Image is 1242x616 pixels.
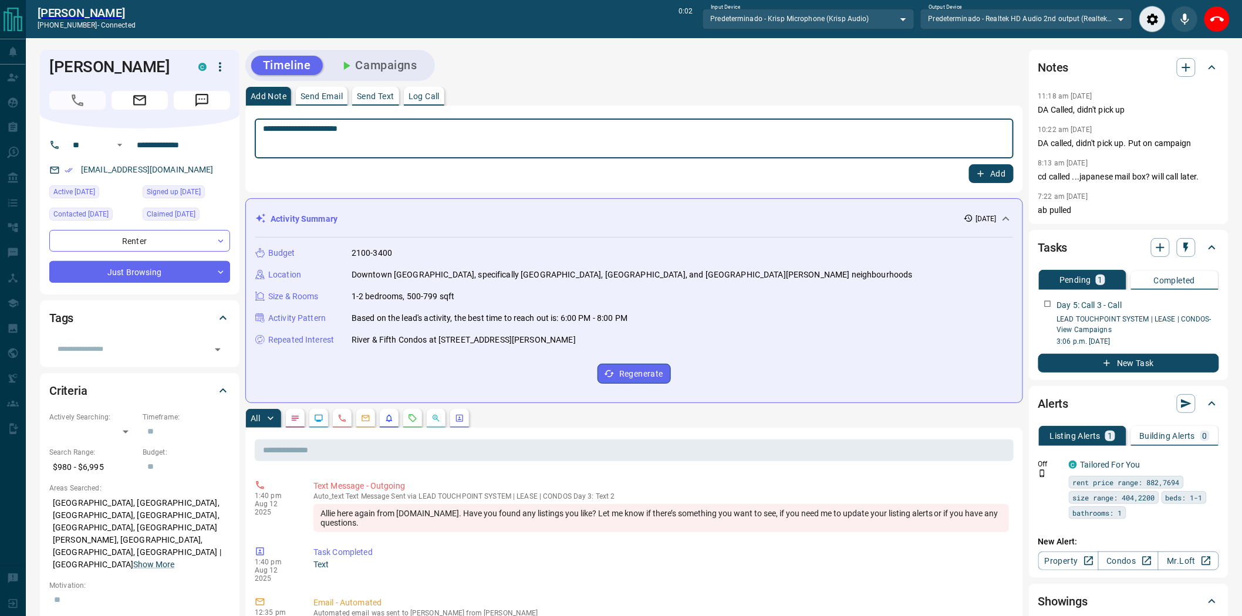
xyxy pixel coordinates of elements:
[49,381,87,400] h2: Criteria
[1050,432,1101,440] p: Listing Alerts
[255,500,296,516] p: Aug 12 2025
[1108,432,1112,440] p: 1
[49,91,106,110] span: Call
[174,91,230,110] span: Message
[53,186,95,198] span: Active [DATE]
[1038,536,1219,548] p: New Alert:
[313,492,344,500] span: auto_text
[1038,459,1062,469] p: Off
[147,186,201,198] span: Signed up [DATE]
[255,492,296,500] p: 1:40 pm
[101,21,136,29] span: connected
[1038,137,1219,150] p: DA called, didn't pick up. Put on campaign
[65,166,73,174] svg: Email Verified
[49,309,73,327] h2: Tags
[1073,476,1180,488] span: rent price range: 882,7694
[210,341,226,358] button: Open
[1038,394,1069,413] h2: Alerts
[251,414,260,422] p: All
[703,9,914,29] div: Predeterminado - Krisp Microphone (Krisp Audio)
[1038,92,1092,100] p: 11:18 am [DATE]
[49,377,230,405] div: Criteria
[143,447,230,458] p: Budget:
[251,56,323,75] button: Timeline
[49,208,137,224] div: Mon Aug 11 2025
[1057,315,1212,334] a: LEAD TOUCHPOINT SYSTEM | LEASE | CONDOS- View Campaigns
[1038,159,1088,167] p: 8:13 am [DATE]
[268,247,295,259] p: Budget
[352,290,454,303] p: 1-2 bedrooms, 500-799 sqft
[328,56,429,75] button: Campaigns
[49,261,230,283] div: Just Browsing
[1057,336,1219,347] p: 3:06 p.m. [DATE]
[1069,461,1077,469] div: condos.ca
[431,414,441,423] svg: Opportunities
[408,414,417,423] svg: Requests
[1172,6,1198,32] div: Mute
[920,9,1132,29] div: Predeterminado - Realtek HD Audio 2nd output (Realtek(R) Audio)
[1038,58,1069,77] h2: Notes
[338,414,347,423] svg: Calls
[1038,233,1219,262] div: Tasks
[1081,460,1140,469] a: Tailored For You
[679,6,693,32] p: 0:02
[143,208,230,224] div: Fri Jul 04 2025
[1038,587,1219,615] div: Showings
[49,412,137,422] p: Actively Searching:
[255,558,296,566] p: 1:40 pm
[1166,492,1203,503] span: beds: 1-1
[81,165,214,174] a: [EMAIL_ADDRESS][DOMAIN_NAME]
[49,304,230,332] div: Tags
[313,492,1009,500] p: Text Message Sent via LEAD TOUCHPOINT SYSTEM | LEASE | CONDOS Day 3: Text 2
[1038,390,1219,418] div: Alerts
[1059,276,1091,284] p: Pending
[1140,432,1196,440] p: Building Alerts
[268,269,301,281] p: Location
[38,6,136,20] h2: [PERSON_NAME]
[711,4,741,11] label: Input Device
[49,483,230,493] p: Areas Searched:
[1057,299,1122,312] p: Day 5: Call 3 - Call
[1203,432,1207,440] p: 0
[384,414,394,423] svg: Listing Alerts
[361,414,370,423] svg: Emails
[313,597,1009,609] p: Email - Automated
[1038,126,1092,134] p: 10:22 am [DATE]
[1038,104,1219,116] p: DA Called, didn't pick up
[1038,469,1047,478] svg: Push Notification Only
[251,92,286,100] p: Add Note
[49,185,137,202] div: Sat Aug 09 2025
[1038,171,1219,183] p: cd called ...japanese mail box? will call later.
[352,269,913,281] p: Downtown [GEOGRAPHIC_DATA], specifically [GEOGRAPHIC_DATA], [GEOGRAPHIC_DATA], and [GEOGRAPHIC_DA...
[598,364,671,384] button: Regenerate
[1204,6,1230,32] div: End Call
[409,92,440,100] p: Log Call
[1158,551,1219,570] a: Mr.Loft
[53,208,109,220] span: Contacted [DATE]
[1038,238,1068,257] h2: Tasks
[271,213,338,225] p: Activity Summary
[357,92,394,100] p: Send Text
[455,414,464,423] svg: Agent Actions
[49,580,230,591] p: Motivation:
[976,214,997,224] p: [DATE]
[291,414,300,423] svg: Notes
[313,480,1009,492] p: Text Message - Outgoing
[49,493,230,574] p: [GEOGRAPHIC_DATA], [GEOGRAPHIC_DATA], [GEOGRAPHIC_DATA], [GEOGRAPHIC_DATA], [GEOGRAPHIC_DATA], [G...
[313,504,1009,532] div: Allie here again from [DOMAIN_NAME]. Have you found any listings you like? Let me know if there’s...
[268,312,326,324] p: Activity Pattern
[1038,354,1219,373] button: New Task
[268,334,334,346] p: Repeated Interest
[1073,507,1122,519] span: bathrooms: 1
[49,57,181,76] h1: [PERSON_NAME]
[1038,551,1099,570] a: Property
[352,247,392,259] p: 2100-3400
[1038,192,1088,201] p: 7:22 am [DATE]
[255,566,296,583] p: Aug 12 2025
[143,412,230,422] p: Timeframe:
[198,63,207,71] div: condos.ca
[113,138,127,152] button: Open
[969,164,1014,183] button: Add
[929,4,962,11] label: Output Device
[301,92,343,100] p: Send Email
